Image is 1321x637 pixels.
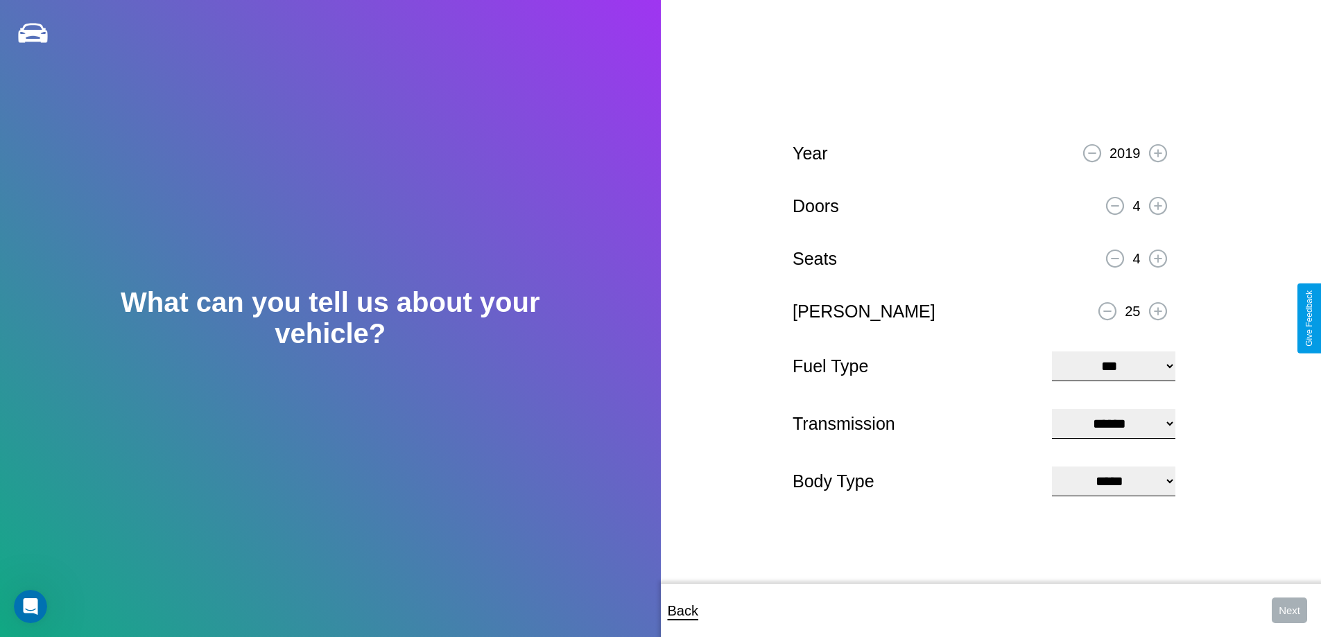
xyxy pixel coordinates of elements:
[1304,290,1314,347] div: Give Feedback
[1132,246,1140,271] p: 4
[793,191,839,222] p: Doors
[1272,597,1307,623] button: Next
[793,138,828,169] p: Year
[793,408,1038,439] p: Transmission
[793,466,1038,497] p: Body Type
[66,287,594,349] h2: What can you tell us about your vehicle?
[793,351,1038,382] p: Fuel Type
[793,243,837,274] p: Seats
[793,296,935,327] p: [PERSON_NAME]
[14,590,47,623] iframe: Intercom live chat
[1110,141,1141,166] p: 2019
[1132,193,1140,218] p: 4
[1125,299,1140,324] p: 25
[668,598,698,623] p: Back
